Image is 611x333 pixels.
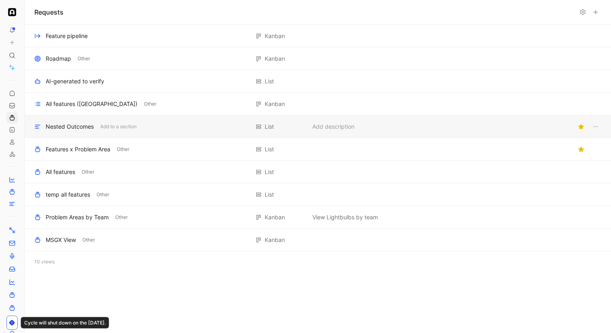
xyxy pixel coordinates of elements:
div: Roadmap [46,54,71,64]
button: Add description [311,122,356,132]
div: temp all featuresOtherListView actions [25,183,611,206]
div: AI-generated to verifyListView actions [25,70,611,93]
button: Ada [6,6,18,18]
div: MSGX ViewOtherKanbanView actions [25,229,611,251]
button: View actions [590,121,601,132]
div: Nested OutcomesAdd to a sectionListAdd descriptionView actions [25,115,611,138]
div: All features ([GEOGRAPHIC_DATA]) [46,99,137,109]
div: Feature pipeline [46,31,88,41]
div: List [265,167,274,177]
div: List [265,144,274,154]
div: List [265,76,274,86]
button: Other [81,236,97,244]
div: Kanban [265,235,285,245]
div: All features [46,167,75,177]
span: Other [97,191,109,199]
span: Other [82,168,94,176]
span: Add description [312,122,354,132]
span: Other [115,213,128,221]
div: temp all features [46,190,90,199]
button: Other [76,55,92,62]
img: Ada [8,8,16,16]
div: Problem Areas by TeamOtherKanbanView Lightbulbs by teamView actions [25,206,611,229]
div: Kanban [265,54,285,64]
button: Add to a section [99,123,138,130]
div: MSGX View [46,235,76,245]
button: View Lightbulbs by team [311,212,379,222]
div: Feature pipelineKanbanView actions [25,25,611,47]
div: All features ([GEOGRAPHIC_DATA])OtherKanbanView actions [25,93,611,115]
div: Problem Areas by Team [46,212,109,222]
div: Features x Problem Area [46,144,110,154]
div: Kanban [265,99,285,109]
span: Other [78,55,90,63]
span: Other [144,100,156,108]
div: RoadmapOtherKanbanView actions [25,47,611,70]
div: Kanban [265,212,285,222]
span: Other [117,145,129,153]
div: Nested Outcomes [46,122,94,132]
div: 10 views [25,251,611,272]
button: Other [95,191,111,198]
button: Other [115,146,131,153]
div: AI-generated to verify [46,76,104,86]
div: Kanban [265,31,285,41]
div: List [265,190,274,199]
div: List [265,122,274,132]
span: Other [82,236,95,244]
button: Other [142,100,158,108]
div: Cycle will shut down on the [DATE]. [21,317,109,329]
button: Other [80,168,96,176]
h1: Requests [34,7,63,17]
button: Other [114,214,129,221]
div: All featuresOtherListView actions [25,161,611,183]
span: View Lightbulbs by team [312,212,378,222]
div: Features x Problem AreaOtherListView actions [25,138,611,161]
